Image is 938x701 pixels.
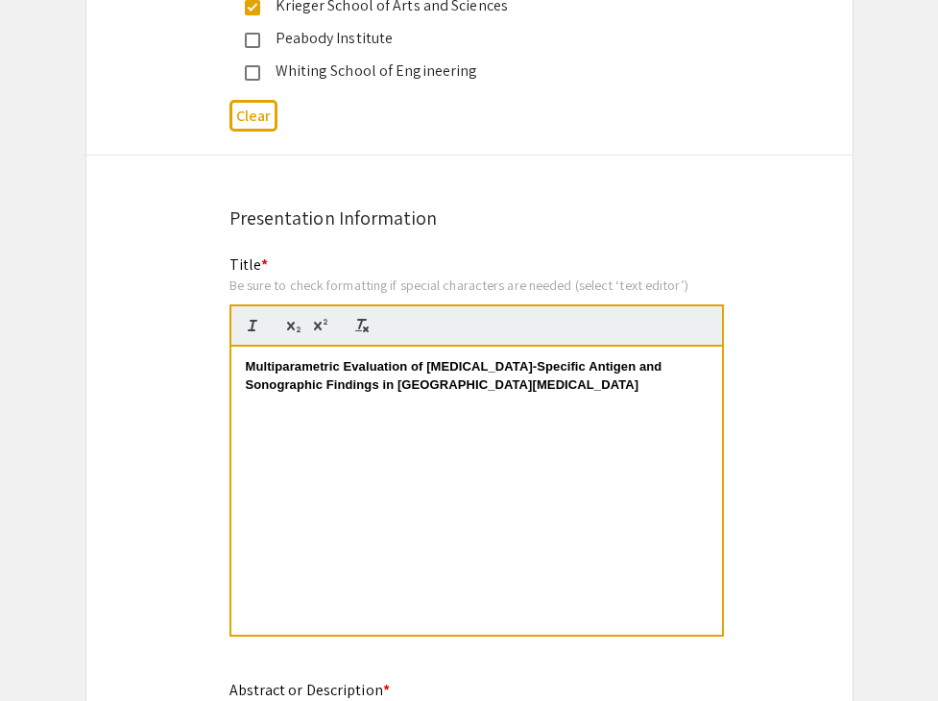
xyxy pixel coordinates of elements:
button: Clear [229,100,277,132]
mat-label: Abstract or Description [229,680,390,700]
iframe: Chat [14,615,82,687]
div: Peabody Institute [260,27,663,50]
div: Be sure to check formatting if special characters are needed (select ‘text editor’) [229,277,724,294]
div: Presentation Information [229,204,710,232]
mat-label: Title [229,254,269,275]
strong: Multiparametric Evaluation of [MEDICAL_DATA]-Specific Antigen and Sonographic Findings in [GEOGRA... [246,359,666,391]
div: Whiting School of Engineering [260,60,663,83]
